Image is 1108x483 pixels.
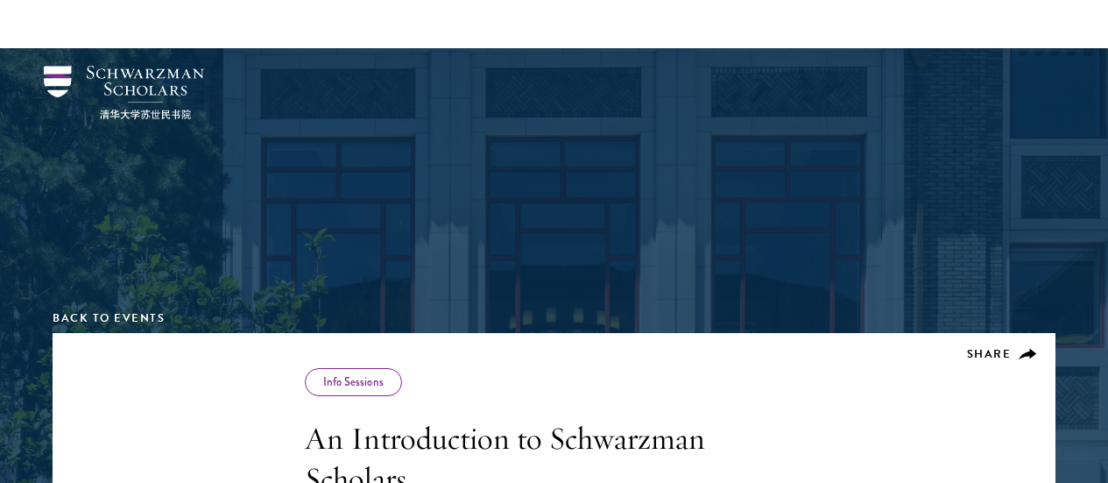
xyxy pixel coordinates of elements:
a: Info Sessions [323,373,384,390]
a: Back to Events [53,309,165,327]
button: Share [967,346,1038,362]
span: Share [967,345,1012,363]
img: Schwarzman Scholars [44,66,204,119]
